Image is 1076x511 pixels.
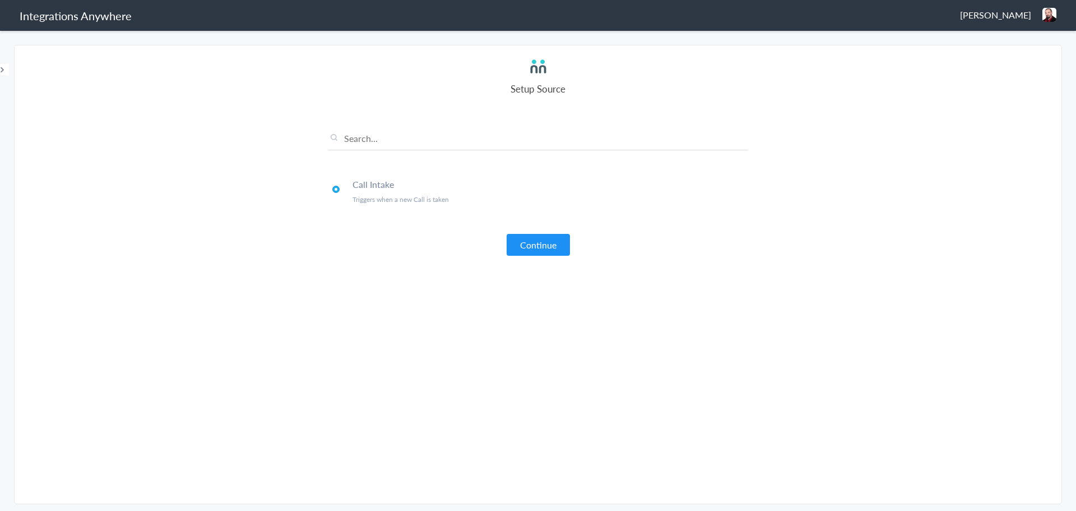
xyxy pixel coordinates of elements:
img: answerconnect-logo.svg [528,57,548,76]
input: Search... [328,132,748,150]
h1: Integrations Anywhere [20,8,132,24]
h4: Setup Source [328,82,748,95]
span: [PERSON_NAME] [960,8,1031,21]
h4: Call Intake [353,178,748,191]
button: Continue [507,234,570,256]
img: headshot.png [1042,8,1056,22]
p: Triggers when a new Call is taken [353,195,748,204]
